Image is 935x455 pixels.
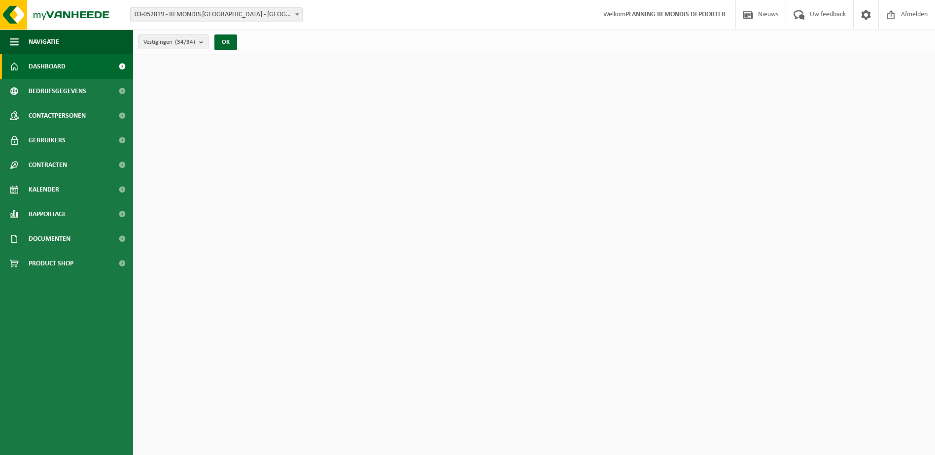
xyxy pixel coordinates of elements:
[214,34,237,50] button: OK
[29,251,73,276] span: Product Shop
[130,7,303,22] span: 03-052819 - REMONDIS WEST-VLAANDEREN - OOSTENDE
[29,202,67,227] span: Rapportage
[29,227,70,251] span: Documenten
[29,153,67,177] span: Contracten
[29,177,59,202] span: Kalender
[29,128,66,153] span: Gebruikers
[131,8,302,22] span: 03-052819 - REMONDIS WEST-VLAANDEREN - OOSTENDE
[175,39,195,45] count: (34/34)
[625,11,726,18] strong: PLANNING REMONDIS DEPOORTER
[29,30,59,54] span: Navigatie
[29,54,66,79] span: Dashboard
[138,34,208,49] button: Vestigingen(34/34)
[143,35,195,50] span: Vestigingen
[29,103,86,128] span: Contactpersonen
[29,79,86,103] span: Bedrijfsgegevens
